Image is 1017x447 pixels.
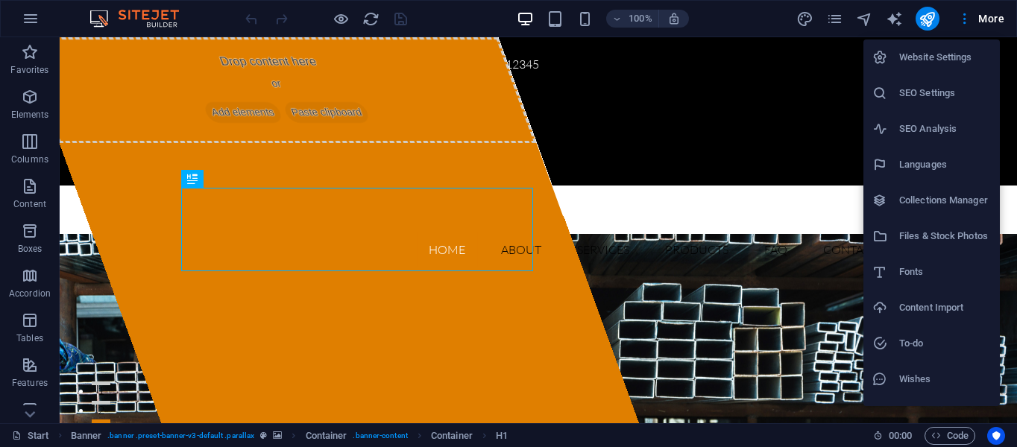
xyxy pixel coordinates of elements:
button: 3 [32,382,51,386]
h6: Content Import [899,299,991,317]
h6: To-do [899,335,991,352]
button: 1 [32,344,51,348]
h6: Files & Stock Photos [899,227,991,245]
h6: Languages [899,156,991,174]
h6: SEO Settings [899,84,991,102]
h6: SEO Analysis [899,120,991,138]
h6: Collections Manager [899,191,991,209]
span: Paste clipboard [222,65,312,86]
button: 2 [32,364,51,367]
span: Add elements [142,65,224,86]
h6: Website Settings [899,48,991,66]
h6: Fonts [899,263,991,281]
h6: Wishes [899,370,991,388]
